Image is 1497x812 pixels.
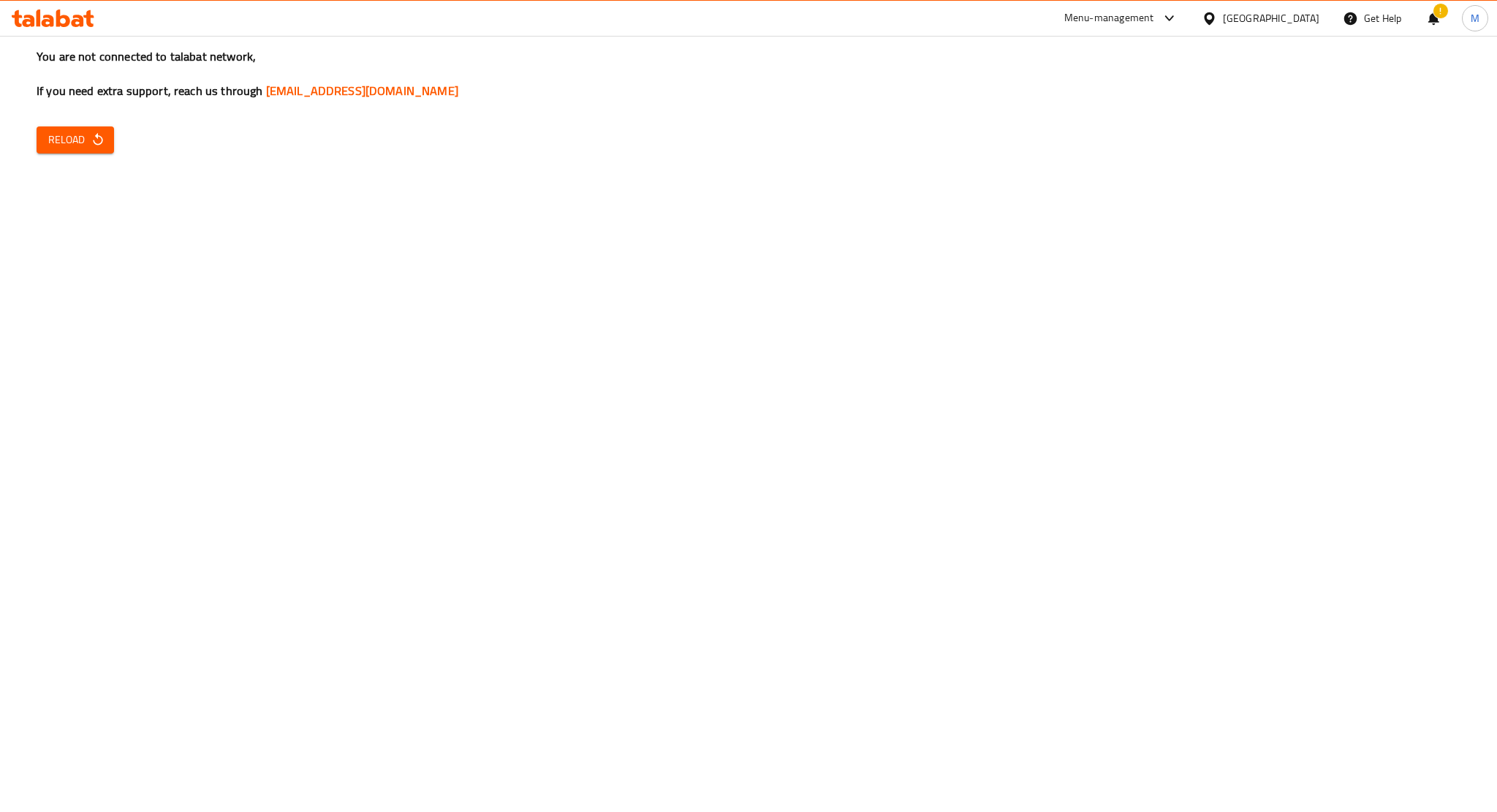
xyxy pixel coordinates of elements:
[266,80,458,102] a: [EMAIL_ADDRESS][DOMAIN_NAME]
[1223,10,1319,26] div: [GEOGRAPHIC_DATA]
[1471,10,1479,26] span: M
[37,48,1460,99] h3: You are not connected to talabat network, If you need extra support, reach us through
[48,131,102,149] span: Reload
[37,126,114,153] button: Reload
[1064,10,1154,27] div: Menu-management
